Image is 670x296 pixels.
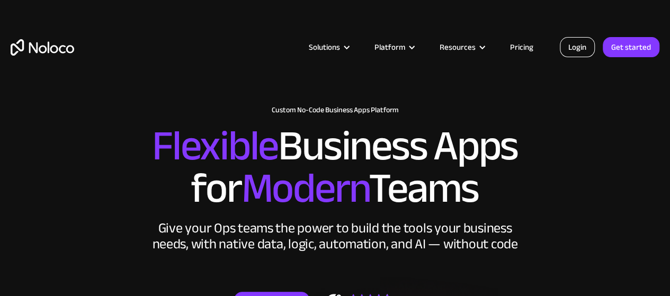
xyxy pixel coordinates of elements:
[426,40,497,54] div: Resources
[458,217,670,291] iframe: Intercom notifications message
[241,149,369,228] span: Modern
[152,106,278,185] span: Flexible
[440,40,476,54] div: Resources
[374,40,405,54] div: Platform
[497,40,547,54] a: Pricing
[603,37,659,57] a: Get started
[560,37,595,57] a: Login
[150,220,521,252] div: Give your Ops teams the power to build the tools your business needs, with native data, logic, au...
[361,40,426,54] div: Platform
[309,40,340,54] div: Solutions
[296,40,361,54] div: Solutions
[11,39,74,56] a: home
[11,125,659,210] h2: Business Apps for Teams
[11,106,659,114] h1: Custom No-Code Business Apps Platform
